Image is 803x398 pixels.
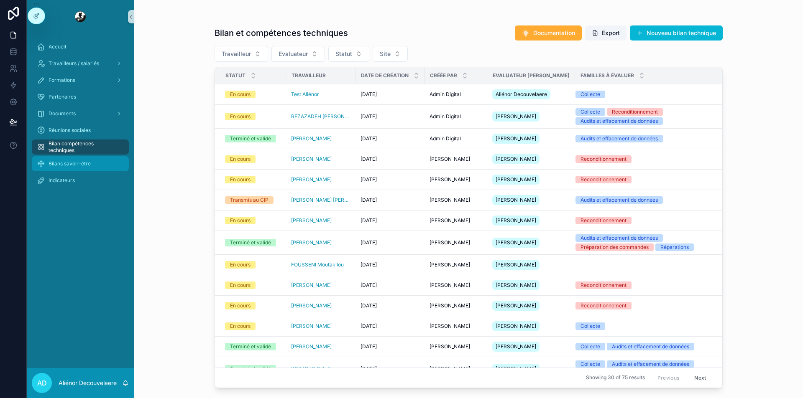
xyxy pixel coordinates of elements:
[430,91,461,98] span: Admin Digital
[586,375,645,381] span: Showing 30 of 75 results
[230,176,251,183] div: En cours
[361,365,377,372] span: [DATE]
[430,217,470,224] span: [PERSON_NAME]
[32,56,129,71] a: Travailleurs / salariés
[361,261,377,268] span: [DATE]
[361,176,419,183] a: [DATE]
[361,323,419,330] a: [DATE]
[575,234,711,251] a: Audits et effacement de donnéesPréparation des commandesRéparations
[291,197,350,203] a: [PERSON_NAME] [PERSON_NAME]
[496,197,536,203] span: [PERSON_NAME]
[361,261,419,268] a: [DATE]
[496,302,536,309] span: [PERSON_NAME]
[361,176,377,183] span: [DATE]
[581,343,600,350] div: Collecte
[430,239,482,246] a: [PERSON_NAME]
[380,50,391,58] span: Site
[430,176,482,183] a: [PERSON_NAME]
[575,176,711,183] a: Reconditionnement
[32,89,129,104] a: Partenaires
[430,365,482,372] a: [PERSON_NAME]
[533,29,575,37] span: Documentation
[430,365,470,372] span: [PERSON_NAME]
[430,176,470,183] span: [PERSON_NAME]
[612,343,689,350] div: Audits et effacement de données
[575,217,711,224] a: Reconditionnement
[430,135,461,142] span: Admin Digital
[581,91,600,98] div: Collecte
[225,217,281,224] a: En cours
[230,155,251,163] div: En cours
[361,302,419,309] a: [DATE]
[581,234,658,242] div: Audits et effacement de données
[492,173,570,186] a: [PERSON_NAME]
[279,50,308,58] span: Evaluateur
[225,196,281,204] a: Transmis au CIP
[496,156,536,162] span: [PERSON_NAME]
[361,217,419,224] a: [DATE]
[335,50,352,58] span: Statut
[361,135,419,142] a: [DATE]
[291,156,332,162] a: [PERSON_NAME]
[32,106,129,121] a: Documents
[225,72,246,79] span: Statut
[361,113,419,120] a: [DATE]
[291,343,332,350] a: [PERSON_NAME]
[496,261,536,268] span: [PERSON_NAME]
[492,88,570,101] a: Aliénor Decouvelaere
[225,322,281,330] a: En cours
[32,123,129,138] a: Réunions sociales
[49,127,91,134] span: Réunions sociales
[291,239,332,246] a: [PERSON_NAME]
[230,113,251,120] div: En cours
[496,217,536,224] span: [PERSON_NAME]
[361,197,377,203] span: [DATE]
[291,135,332,142] a: [PERSON_NAME]
[328,46,369,62] button: Select Button
[291,91,319,98] a: Test Aliénor
[225,91,281,98] a: En cours
[225,343,281,350] a: Terminé et validé
[49,140,120,154] span: Bilan compétences techniques
[492,193,570,207] a: [PERSON_NAME]
[361,239,419,246] a: [DATE]
[291,365,335,372] a: KOZADJO Djibrilla
[496,135,536,142] span: [PERSON_NAME]
[688,371,712,384] button: Next
[225,239,281,246] a: Terminé et validé
[581,281,627,289] div: Reconditionnement
[49,60,99,67] span: Travailleurs / salariés
[581,243,649,251] div: Préparation des commandes
[515,25,582,41] button: Documentation
[291,135,350,142] a: [PERSON_NAME]
[575,302,711,309] a: Reconditionnement
[496,239,536,246] span: [PERSON_NAME]
[581,217,627,224] div: Reconditionnement
[581,176,627,183] div: Reconditionnement
[430,323,482,330] a: [PERSON_NAME]
[575,196,711,204] a: Audits et effacement de données
[49,43,66,50] span: Accueil
[291,323,332,330] span: [PERSON_NAME]
[430,282,482,289] a: [PERSON_NAME]
[32,39,129,54] a: Accueil
[291,113,350,120] a: REZAZADEH [PERSON_NAME]
[37,378,47,388] span: AD
[492,319,570,333] a: [PERSON_NAME]
[492,279,570,292] a: [PERSON_NAME]
[430,113,461,120] span: Admin Digital
[230,217,251,224] div: En cours
[361,72,409,79] span: Date de création
[492,340,570,353] a: [PERSON_NAME]
[430,261,470,268] span: [PERSON_NAME]
[430,261,482,268] a: [PERSON_NAME]
[230,91,251,98] div: En cours
[230,365,271,373] div: Terminé et validé
[575,360,711,377] a: CollecteAudits et effacement de donnéesPréparation des commandes
[361,113,377,120] span: [DATE]
[492,299,570,312] a: [PERSON_NAME]
[575,281,711,289] a: Reconditionnement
